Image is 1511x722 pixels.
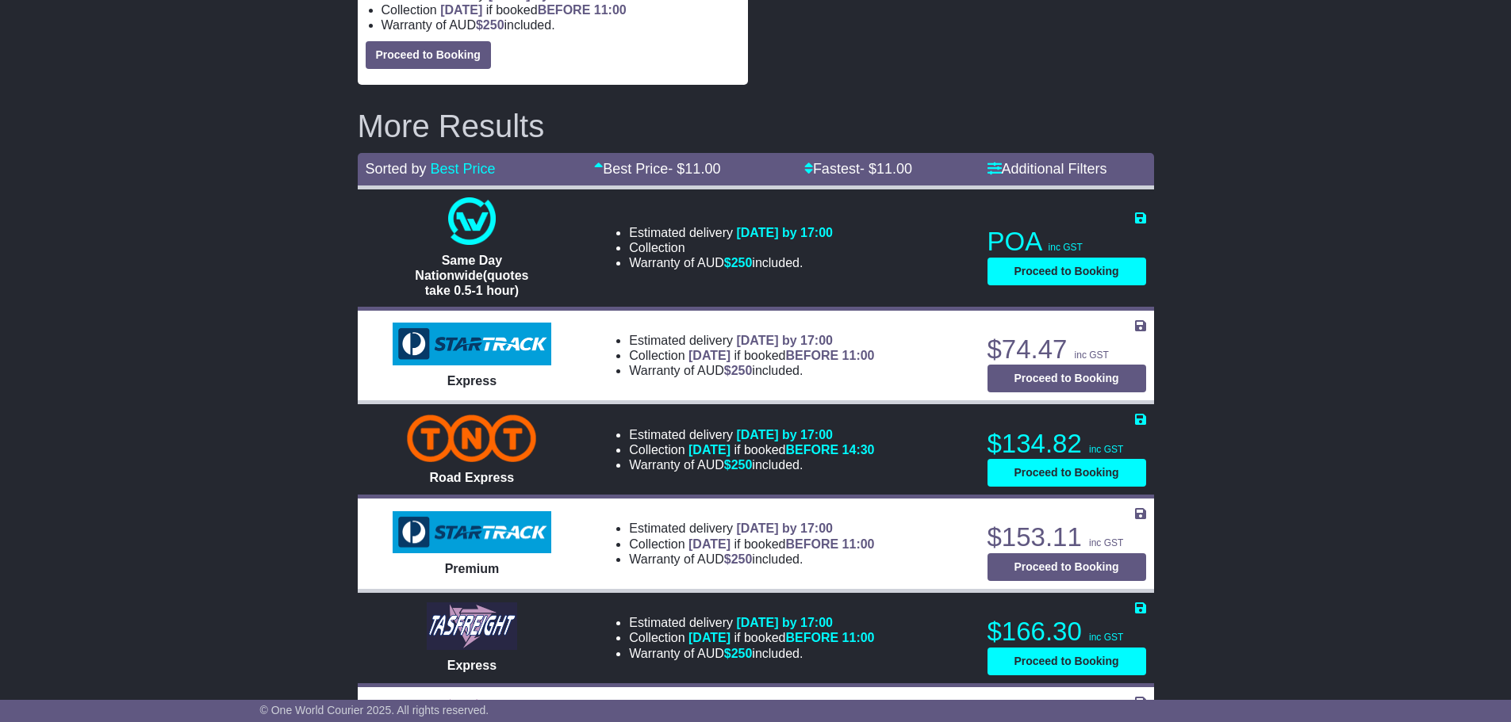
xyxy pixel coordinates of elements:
span: © One World Courier 2025. All rights reserved. [260,704,489,716]
button: Proceed to Booking [366,41,491,69]
span: [DATE] by 17:00 [736,521,833,535]
span: Sorted by [366,161,427,177]
span: BEFORE [785,631,838,644]
li: Collection [382,2,740,17]
button: Proceed to Booking [988,258,1146,285]
span: 11:00 [594,3,627,17]
span: BEFORE [538,3,591,17]
li: Estimated delivery [629,333,874,348]
p: POA [988,226,1146,258]
span: [DATE] [688,443,731,457]
li: Warranty of AUD included. [629,363,874,378]
span: Same Day Nationwide(quotes take 0.5-1 hour) [415,254,528,297]
span: [DATE] [688,631,731,644]
span: inc GST [1089,537,1123,548]
span: 250 [483,18,504,32]
img: StarTrack: Express [393,323,551,365]
p: $153.11 [988,521,1146,553]
span: 11:00 [842,631,875,644]
span: if booked [688,631,874,644]
li: Warranty of AUD included. [629,552,874,567]
button: Proceed to Booking [988,365,1146,392]
li: Warranty of AUD included. [629,457,874,472]
span: [DATE] by 17:00 [736,428,833,441]
button: Proceed to Booking [988,648,1146,675]
span: 11:00 [842,349,875,362]
li: Collection [629,348,874,363]
span: $ [724,647,753,660]
span: if booked [688,443,874,457]
li: Estimated delivery [629,521,874,536]
li: Warranty of AUD included. [629,646,874,661]
span: inc GST [1089,444,1123,455]
button: Proceed to Booking [988,459,1146,487]
li: Collection [629,240,833,255]
span: - $ [668,161,720,177]
span: 250 [731,552,753,566]
button: Proceed to Booking [988,553,1146,581]
span: [DATE] by 17:00 [736,616,833,629]
span: inc GST [1049,242,1083,253]
li: Warranty of AUD included. [382,17,740,32]
span: inc GST [1075,350,1109,361]
li: Collection [629,442,874,457]
a: Best Price- $11.00 [594,161,720,177]
span: if booked [688,537,874,551]
li: Warranty of AUD included. [629,255,833,270]
span: $ [724,256,753,269]
span: 250 [731,256,753,269]
span: BEFORE [785,537,838,551]
img: TNT Domestic: Road Express [407,414,536,462]
img: Tasfreight: Express [427,602,517,650]
li: Collection [629,630,874,645]
span: 11.00 [685,161,720,177]
li: Estimated delivery [629,225,833,240]
span: $ [476,18,504,32]
a: Best Price [431,161,496,177]
span: [DATE] by 17:00 [736,334,833,347]
a: Fastest- $11.00 [804,161,912,177]
span: Express [447,659,497,672]
h2: More Results [358,109,1154,143]
span: 250 [731,458,753,472]
li: Estimated delivery [629,427,874,442]
span: Road Express [430,471,515,484]
span: $ [724,458,753,472]
li: Estimated delivery [629,615,874,630]
span: if booked [688,349,874,362]
span: if booked [440,3,626,17]
span: [DATE] [688,349,731,362]
p: $166.30 [988,616,1146,648]
span: inc GST [1089,632,1123,643]
span: 250 [731,364,753,377]
span: [DATE] by 17:00 [736,226,833,239]
p: $134.82 [988,428,1146,460]
img: StarTrack: Premium [393,511,551,554]
span: - $ [860,161,912,177]
span: 14:30 [842,443,875,457]
span: $ [724,552,753,566]
p: $74.47 [988,334,1146,365]
span: [DATE] [688,537,731,551]
img: One World Courier: Same Day Nationwide(quotes take 0.5-1 hour) [448,197,496,245]
span: [DATE] [440,3,482,17]
span: 250 [731,647,753,660]
li: Collection [629,537,874,552]
span: 11.00 [876,161,912,177]
span: BEFORE [785,349,838,362]
span: $ [724,364,753,377]
span: Express [447,374,497,388]
span: BEFORE [785,443,838,457]
a: Additional Filters [988,161,1107,177]
span: 11:00 [842,537,875,551]
span: Premium [445,562,499,575]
